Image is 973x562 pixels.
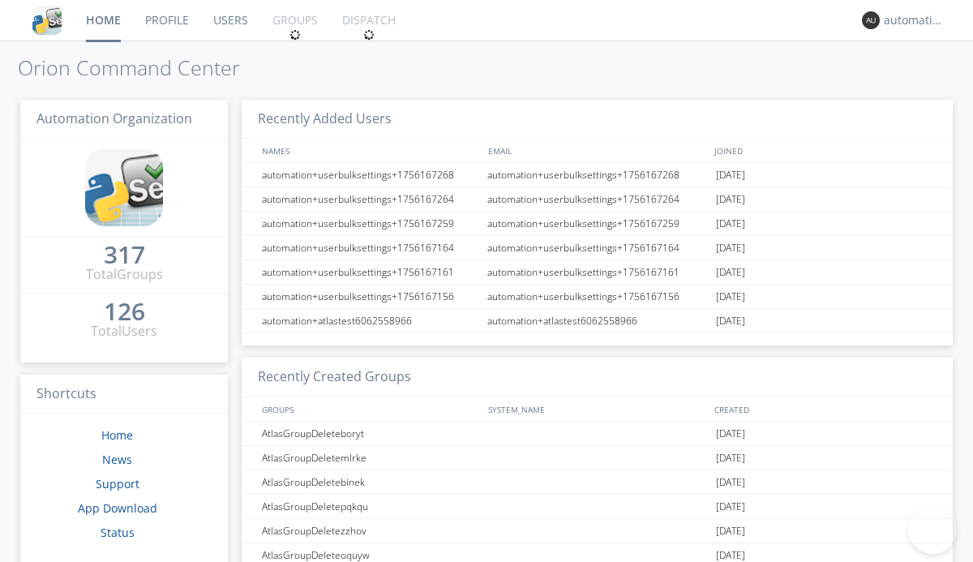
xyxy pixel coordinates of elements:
[242,187,953,212] a: automation+userbulksettings+1756167264automation+userbulksettings+1756167264[DATE]
[716,212,745,236] span: [DATE]
[483,285,712,308] div: automation+userbulksettings+1756167156
[258,446,482,470] div: AtlasGroupDeletemlrke
[258,470,482,494] div: AtlasGroupDeletebinek
[483,163,712,187] div: automation+userbulksettings+1756167268
[716,163,745,187] span: [DATE]
[242,236,953,260] a: automation+userbulksettings+1756167164automation+userbulksettings+1756167164[DATE]
[242,309,953,333] a: automation+atlastest6062558966automation+atlastest6062558966[DATE]
[716,309,745,333] span: [DATE]
[716,187,745,212] span: [DATE]
[258,163,482,187] div: automation+userbulksettings+1756167268
[104,247,145,263] div: 317
[884,12,945,28] div: automation+atlas0004
[242,519,953,543] a: AtlasGroupDeletezzhov[DATE]
[258,187,482,211] div: automation+userbulksettings+1756167264
[484,397,710,421] div: SYSTEM_NAME
[363,29,375,41] img: spin.svg
[85,148,163,226] img: cddb5a64eb264b2086981ab96f4c1ba7
[96,476,139,491] a: Support
[716,446,745,470] span: [DATE]
[483,187,712,211] div: automation+userbulksettings+1756167264
[716,260,745,285] span: [DATE]
[716,422,745,446] span: [DATE]
[242,100,953,139] h3: Recently Added Users
[289,29,301,41] img: spin.svg
[258,309,482,332] div: automation+atlastest6062558966
[908,505,957,554] iframe: Toggle Customer Support
[242,495,953,519] a: AtlasGroupDeletepqkqu[DATE]
[483,260,712,284] div: automation+userbulksettings+1756167161
[36,109,192,127] span: Automation Organization
[483,236,712,260] div: automation+userbulksettings+1756167164
[242,260,953,285] a: automation+userbulksettings+1756167161automation+userbulksettings+1756167161[DATE]
[716,470,745,495] span: [DATE]
[258,495,482,518] div: AtlasGroupDeletepqkqu
[242,163,953,187] a: automation+userbulksettings+1756167268automation+userbulksettings+1756167268[DATE]
[716,285,745,309] span: [DATE]
[242,285,953,309] a: automation+userbulksettings+1756167156automation+userbulksettings+1756167156[DATE]
[242,446,953,470] a: AtlasGroupDeletemlrke[DATE]
[862,11,880,29] img: 373638.png
[20,375,228,414] h3: Shortcuts
[242,422,953,446] a: AtlasGroupDeleteboryt[DATE]
[258,397,480,421] div: GROUPS
[102,452,132,467] a: News
[258,260,482,284] div: automation+userbulksettings+1756167161
[101,525,135,540] a: Status
[86,265,163,284] div: Total Groups
[258,285,482,308] div: automation+userbulksettings+1756167156
[258,422,482,445] div: AtlasGroupDeleteboryt
[716,495,745,519] span: [DATE]
[104,247,145,265] a: 317
[242,358,953,397] h3: Recently Created Groups
[91,322,157,341] div: Total Users
[104,303,145,320] div: 126
[104,303,145,322] a: 126
[483,212,712,235] div: automation+userbulksettings+1756167259
[258,212,482,235] div: automation+userbulksettings+1756167259
[242,470,953,495] a: AtlasGroupDeletebinek[DATE]
[258,519,482,543] div: AtlasGroupDeletezzhov
[258,236,482,260] div: automation+userbulksettings+1756167164
[710,397,937,421] div: CREATED
[32,6,62,35] img: cddb5a64eb264b2086981ab96f4c1ba7
[78,500,157,516] a: App Download
[242,212,953,236] a: automation+userbulksettings+1756167259automation+userbulksettings+1756167259[DATE]
[483,309,712,332] div: automation+atlastest6062558966
[484,139,710,162] div: EMAIL
[710,139,937,162] div: JOINED
[716,236,745,260] span: [DATE]
[101,427,133,443] a: Home
[258,139,480,162] div: NAMES
[716,519,745,543] span: [DATE]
